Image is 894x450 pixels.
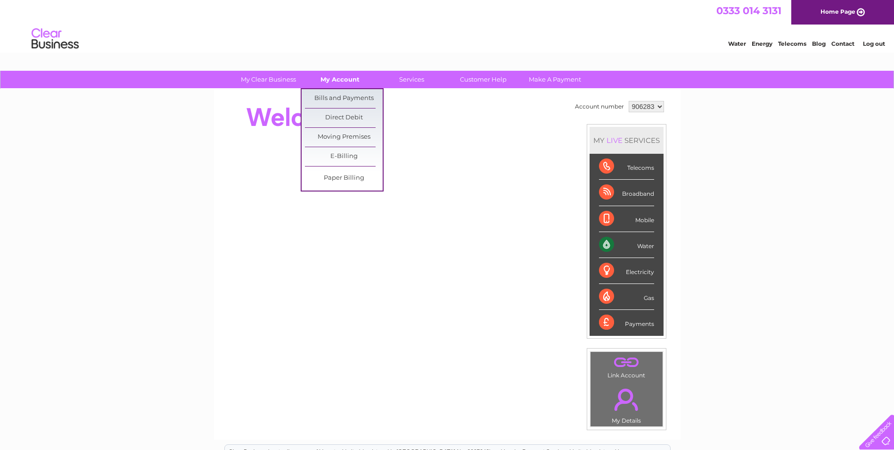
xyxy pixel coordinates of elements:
[599,206,654,232] div: Mobile
[599,258,654,284] div: Electricity
[230,71,307,88] a: My Clear Business
[305,147,383,166] a: E-Billing
[831,40,854,47] a: Contact
[305,128,383,147] a: Moving Premises
[752,40,772,47] a: Energy
[593,354,660,371] a: .
[305,108,383,127] a: Direct Debit
[373,71,451,88] a: Services
[305,169,383,188] a: Paper Billing
[728,40,746,47] a: Water
[444,71,522,88] a: Customer Help
[599,154,654,180] div: Telecoms
[31,25,79,53] img: logo.png
[225,5,670,46] div: Clear Business is a trading name of Verastar Limited (registered in [GEOGRAPHIC_DATA] No. 3667643...
[812,40,826,47] a: Blog
[716,5,781,17] a: 0333 014 3131
[599,310,654,335] div: Payments
[599,284,654,310] div: Gas
[590,127,664,154] div: MY SERVICES
[573,99,626,115] td: Account number
[516,71,594,88] a: Make A Payment
[599,232,654,258] div: Water
[605,136,624,145] div: LIVE
[593,383,660,416] a: .
[590,351,663,381] td: Link Account
[778,40,806,47] a: Telecoms
[590,381,663,427] td: My Details
[599,180,654,206] div: Broadband
[301,71,379,88] a: My Account
[305,89,383,108] a: Bills and Payments
[863,40,885,47] a: Log out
